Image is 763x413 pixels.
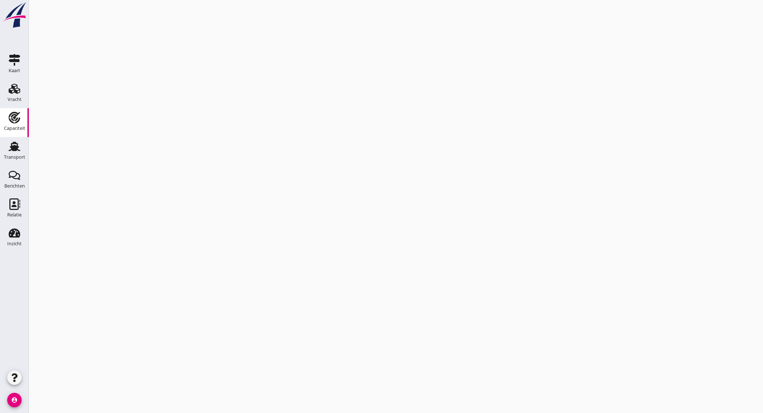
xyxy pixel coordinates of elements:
div: Transport [4,155,25,159]
img: logo-small.a267ee39.svg [1,2,27,28]
div: Vracht [8,97,22,102]
div: Relatie [7,212,22,217]
div: Capaciteit [4,126,25,131]
div: Inzicht [7,241,22,246]
i: account_circle [7,393,22,407]
div: Kaart [9,68,20,73]
div: Berichten [4,184,25,188]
